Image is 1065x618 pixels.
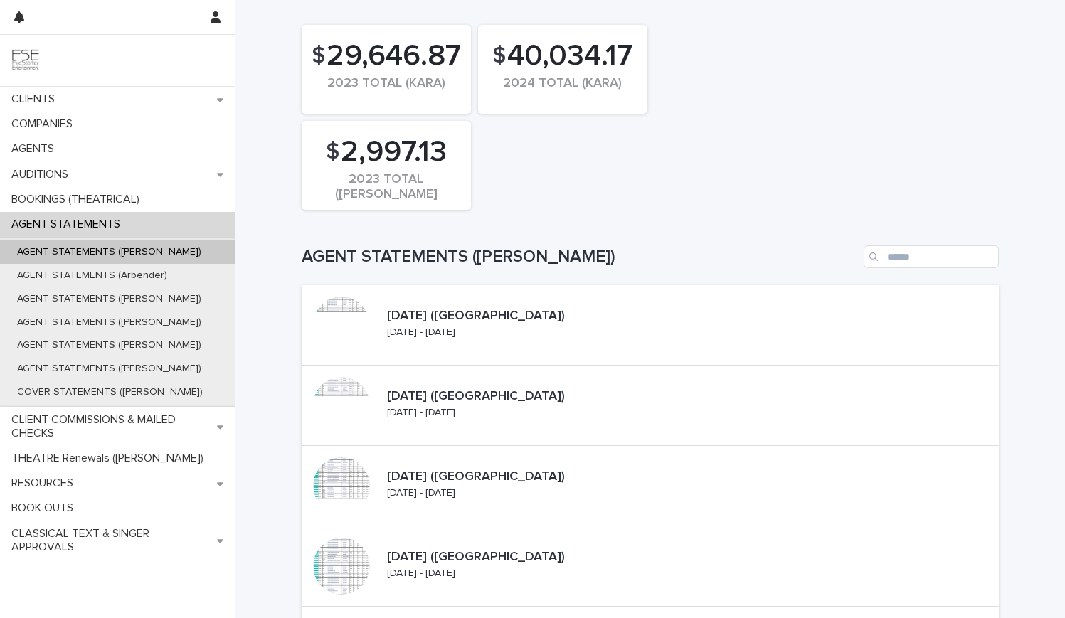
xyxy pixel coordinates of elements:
h1: AGENT STATEMENTS ([PERSON_NAME]) [302,247,858,267]
div: 2023 TOTAL (KARA) [326,76,447,106]
span: $ [326,139,339,166]
p: CLIENTS [6,92,66,106]
a: [DATE] ([GEOGRAPHIC_DATA])[DATE] - [DATE] [302,285,999,366]
input: Search [864,245,999,268]
p: AGENTS [6,142,65,156]
p: COMPANIES [6,117,84,131]
p: COVER STATEMENTS ([PERSON_NAME]) [6,386,214,398]
p: AGENT STATEMENTS ([PERSON_NAME]) [6,293,213,305]
span: 40,034.17 [507,38,632,74]
p: BOOK OUTS [6,501,85,515]
p: BOOKINGS (THEATRICAL) [6,193,151,206]
p: [DATE] ([GEOGRAPHIC_DATA]) [387,309,633,324]
p: THEATRE Renewals ([PERSON_NAME]) [6,452,215,465]
p: [DATE] - [DATE] [387,568,455,580]
p: [DATE] - [DATE] [387,487,455,499]
p: AGENT STATEMENTS ([PERSON_NAME]) [6,363,213,375]
p: AGENT STATEMENTS ([PERSON_NAME]) [6,339,213,351]
p: CLIENT COMMISSIONS & MAILED CHECKS [6,413,217,440]
p: AGENT STATEMENTS ([PERSON_NAME]) [6,246,213,258]
p: [DATE] ([GEOGRAPHIC_DATA]) [387,389,633,405]
p: AGENT STATEMENTS (Arbender) [6,270,179,282]
p: AGENT STATEMENTS [6,218,132,231]
div: 2024 TOTAL (KARA) [502,76,623,106]
span: 29,646.87 [327,38,461,74]
p: [DATE] - [DATE] [387,407,455,419]
a: [DATE] ([GEOGRAPHIC_DATA])[DATE] - [DATE] [302,446,999,526]
p: [DATE] ([GEOGRAPHIC_DATA]) [387,469,633,485]
p: RESOURCES [6,476,85,490]
a: [DATE] ([GEOGRAPHIC_DATA])[DATE] - [DATE] [302,526,999,607]
p: AGENT STATEMENTS ([PERSON_NAME]) [6,316,213,329]
span: $ [312,43,325,70]
span: $ [492,43,506,70]
p: [DATE] - [DATE] [387,326,455,339]
span: 2,997.13 [341,134,447,170]
p: [DATE] ([GEOGRAPHIC_DATA]) [387,550,633,565]
p: CLASSICAL TEXT & SINGER APPROVALS [6,527,217,554]
img: 9JgRvJ3ETPGCJDhvPVA5 [11,46,40,75]
p: AUDITIONS [6,168,80,181]
div: 2023 TOTAL ([PERSON_NAME] [PERSON_NAME]) [326,172,447,202]
a: [DATE] ([GEOGRAPHIC_DATA])[DATE] - [DATE] [302,366,999,446]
